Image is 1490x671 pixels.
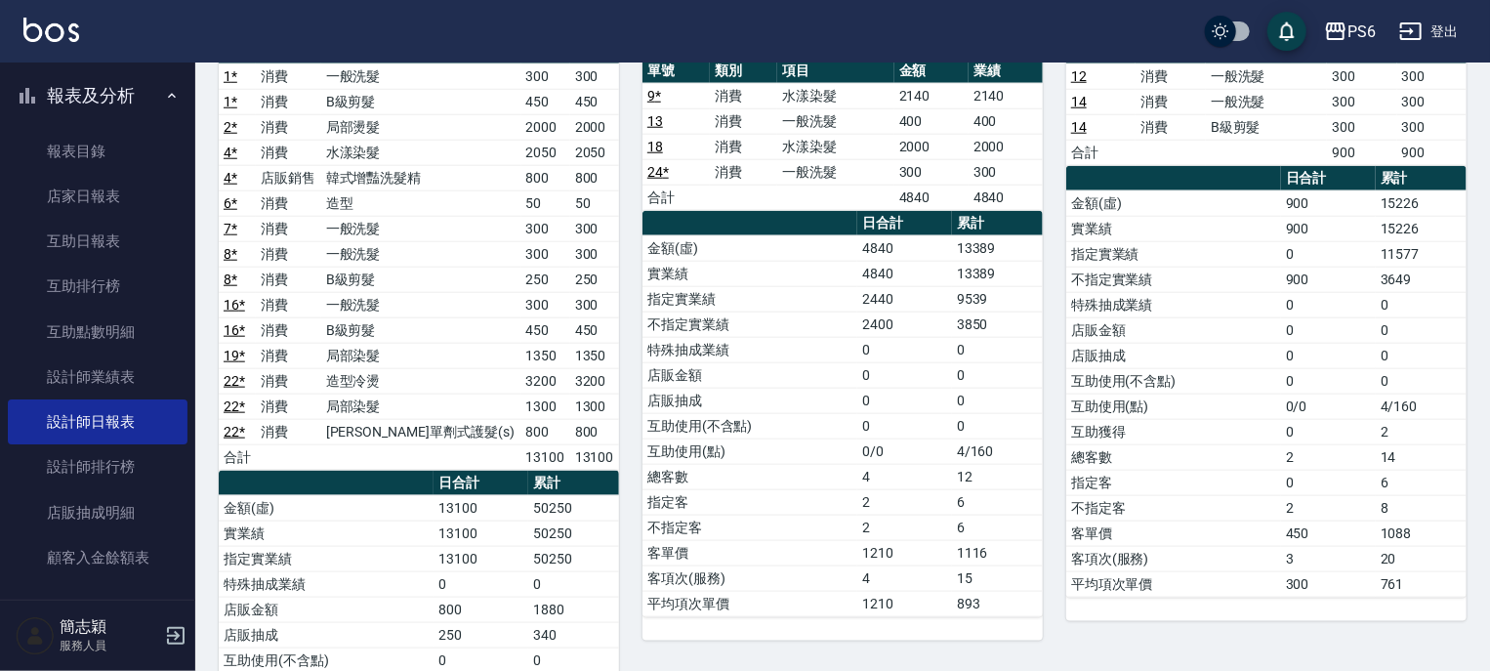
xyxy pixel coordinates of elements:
td: 平均項次單價 [642,591,857,616]
a: 18 [647,139,663,154]
td: 0/0 [857,439,952,464]
td: 4840 [857,235,952,261]
td: 1300 [521,394,570,419]
td: 不指定實業績 [1066,267,1281,292]
td: 2140 [969,83,1043,108]
td: 客項次(服務) [642,566,857,591]
td: 消費 [256,343,320,368]
td: 4/160 [952,439,1043,464]
td: 1210 [857,540,952,566]
button: 登出 [1391,14,1467,50]
td: 0 [857,413,952,439]
td: 2000 [969,134,1043,159]
td: 消費 [710,83,777,108]
td: 300 [521,292,570,317]
td: [PERSON_NAME]單劑式護髮(s) [321,419,521,444]
th: 金額 [894,59,969,84]
td: 50250 [528,521,619,546]
td: 指定客 [1066,470,1281,495]
td: 消費 [256,114,320,140]
td: 250 [570,267,619,292]
td: 店販金額 [1066,317,1281,343]
td: 合計 [1066,140,1136,165]
td: 4840 [894,185,969,210]
td: 761 [1376,571,1467,597]
td: 1300 [570,394,619,419]
td: 0 [1281,343,1376,368]
td: 300 [570,241,619,267]
td: 4 [857,566,952,591]
a: 店家日報表 [8,174,187,219]
td: 0 [1281,292,1376,317]
td: 消費 [710,134,777,159]
td: 消費 [1136,89,1205,114]
td: 1880 [528,597,619,622]
div: PS6 [1347,20,1376,44]
td: 0 [952,413,1043,439]
td: 250 [434,622,528,648]
td: 300 [521,241,570,267]
td: 一般洗髮 [777,108,894,134]
td: 0 [952,362,1043,388]
td: 800 [521,419,570,444]
td: B級剪髮 [321,317,521,343]
table: a dense table [1066,39,1467,166]
td: 指定實業績 [1066,241,1281,267]
button: PS6 [1316,12,1384,52]
td: 消費 [256,89,320,114]
th: 累計 [528,471,619,496]
td: 互助使用(不含點) [1066,368,1281,394]
a: 設計師日報表 [8,399,187,444]
td: 1350 [570,343,619,368]
a: 報表目錄 [8,129,187,174]
button: 報表及分析 [8,70,187,121]
td: 4/160 [1376,394,1467,419]
td: 消費 [710,159,777,185]
td: 4840 [857,261,952,286]
td: 2000 [894,134,969,159]
td: 0/0 [1281,394,1376,419]
td: 消費 [256,63,320,89]
td: 1088 [1376,521,1467,546]
td: 水漾染髮 [777,83,894,108]
th: 單號 [642,59,710,84]
td: 消費 [256,368,320,394]
td: 不指定客 [1066,495,1281,521]
td: 2140 [894,83,969,108]
td: 250 [521,267,570,292]
td: 指定實業績 [219,546,434,571]
td: 4840 [969,185,1043,210]
td: 2000 [521,114,570,140]
td: 實業績 [642,261,857,286]
td: 店販金額 [219,597,434,622]
th: 業績 [969,59,1043,84]
td: 300 [570,63,619,89]
td: 0 [857,362,952,388]
td: 不指定客 [642,515,857,540]
td: 造型 [321,190,521,216]
td: 一般洗髮 [321,216,521,241]
table: a dense table [642,59,1043,211]
td: 0 [528,571,619,597]
a: 互助排行榜 [8,264,187,309]
td: 消費 [256,267,320,292]
td: 客項次(服務) [1066,546,1281,571]
td: 11577 [1376,241,1467,267]
td: 800 [434,597,528,622]
td: 450 [521,89,570,114]
th: 累計 [1376,166,1467,191]
td: 一般洗髮 [777,159,894,185]
td: 2 [1376,419,1467,444]
a: 14 [1071,94,1087,109]
td: 6 [952,515,1043,540]
td: 300 [1327,89,1396,114]
td: 14 [1376,444,1467,470]
td: 一般洗髮 [1206,89,1327,114]
td: 2 [857,489,952,515]
td: 13100 [521,444,570,470]
td: 指定實業績 [642,286,857,312]
td: 3850 [952,312,1043,337]
td: 0 [1281,241,1376,267]
td: 300 [570,292,619,317]
td: 店販抽成 [1066,343,1281,368]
